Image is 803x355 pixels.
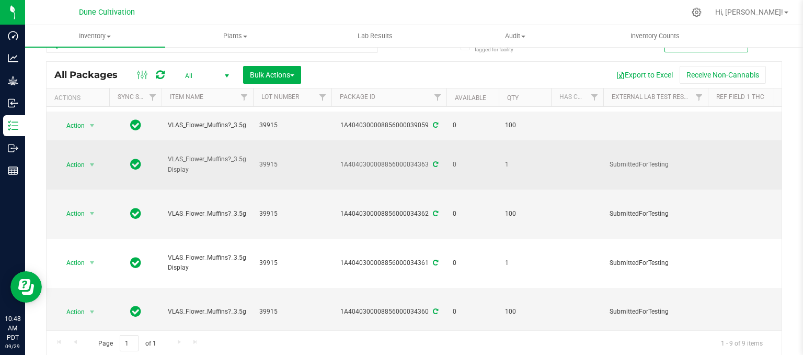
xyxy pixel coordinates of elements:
[8,98,18,108] inline-svg: Inbound
[250,71,294,79] span: Bulk Actions
[505,258,545,268] span: 1
[716,93,764,101] a: Ref Field 1 THC
[340,93,375,101] a: Package ID
[5,342,20,350] p: 09/29
[586,88,603,106] a: Filter
[261,93,299,101] a: Lot Number
[431,308,438,315] span: Sync from Compliance System
[453,258,492,268] span: 0
[551,88,603,107] th: Has COA
[25,31,165,41] span: Inventory
[25,25,165,47] a: Inventory
[453,209,492,219] span: 0
[259,258,325,268] span: 39915
[616,31,694,41] span: Inventory Counts
[259,307,325,317] span: 39915
[305,25,445,47] a: Lab Results
[10,271,42,303] iframe: Resource center
[236,88,253,106] a: Filter
[680,66,766,84] button: Receive Non-Cannabis
[505,209,545,219] span: 100
[585,25,725,47] a: Inventory Counts
[610,307,702,317] span: SubmittedForTesting
[330,307,448,317] div: 1A4040300008856000034360
[314,88,331,106] a: Filter
[690,7,703,17] div: Manage settings
[130,256,141,270] span: In Sync
[715,8,783,16] span: Hi, [PERSON_NAME]!
[505,160,545,170] span: 1
[455,94,486,102] a: Available
[445,25,585,47] a: Audit
[691,88,708,106] a: Filter
[130,206,141,221] span: In Sync
[330,258,448,268] div: 1A4040300008856000034361
[118,93,158,101] a: Sync Status
[8,30,18,41] inline-svg: Dashboard
[166,31,305,41] span: Plants
[170,93,203,101] a: Item Name
[168,154,247,174] span: VLAS_Flower_Muffins?_3.5g Display
[610,160,702,170] span: SubmittedForTesting
[431,259,438,267] span: Sync from Compliance System
[57,158,85,172] span: Action
[330,120,448,130] div: 1A4040300008856000039059
[86,256,99,270] span: select
[8,143,18,153] inline-svg: Outbound
[453,120,492,130] span: 0
[144,88,162,106] a: Filter
[57,118,85,133] span: Action
[713,335,771,351] span: 1 - 9 of 9 items
[89,335,165,351] span: Page of 1
[86,158,99,172] span: select
[8,165,18,176] inline-svg: Reports
[57,305,85,319] span: Action
[610,258,702,268] span: SubmittedForTesting
[330,209,448,219] div: 1A4040300008856000034362
[431,161,438,168] span: Sync from Compliance System
[453,160,492,170] span: 0
[5,314,20,342] p: 10:48 AM PDT
[168,307,247,317] span: VLAS_Flower_Muffins?_3.5g
[8,53,18,63] inline-svg: Analytics
[612,93,694,101] a: External Lab Test Result
[429,88,446,106] a: Filter
[168,253,247,273] span: VLAS_Flower_Muffins?_3.5g Display
[8,75,18,86] inline-svg: Grow
[120,335,139,351] input: 1
[86,118,99,133] span: select
[243,66,301,84] button: Bulk Actions
[130,157,141,172] span: In Sync
[507,94,519,102] a: Qty
[54,69,128,81] span: All Packages
[86,206,99,221] span: select
[130,118,141,132] span: In Sync
[330,160,448,170] div: 1A4040300008856000034363
[445,31,584,41] span: Audit
[610,66,680,84] button: Export to Excel
[610,209,702,219] span: SubmittedForTesting
[431,121,438,129] span: Sync from Compliance System
[86,305,99,319] span: select
[130,304,141,319] span: In Sync
[505,120,545,130] span: 100
[343,31,407,41] span: Lab Results
[453,307,492,317] span: 0
[505,307,545,317] span: 100
[57,256,85,270] span: Action
[259,209,325,219] span: 39915
[168,120,247,130] span: VLAS_Flower_Muffins?_3.5g
[79,8,135,17] span: Dune Cultivation
[259,160,325,170] span: 39915
[54,94,105,102] div: Actions
[431,210,438,217] span: Sync from Compliance System
[168,209,247,219] span: VLAS_Flower_Muffins?_3.5g
[165,25,305,47] a: Plants
[259,120,325,130] span: 39915
[8,120,18,131] inline-svg: Inventory
[57,206,85,221] span: Action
